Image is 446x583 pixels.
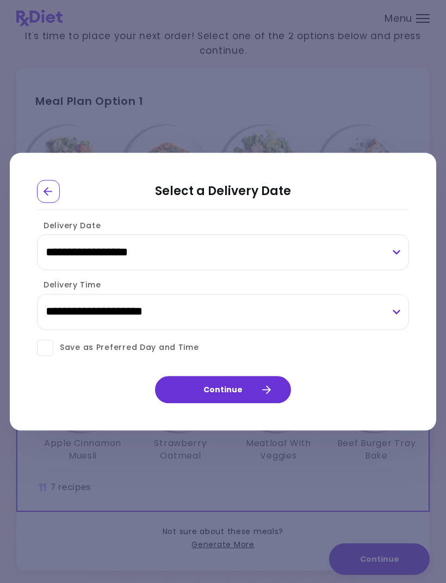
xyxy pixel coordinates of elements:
[37,180,60,203] div: Go Back
[37,220,101,231] label: Delivery Date
[37,280,101,291] label: Delivery Time
[155,376,291,403] button: Continue
[37,180,409,210] h2: Select a Delivery Date
[53,341,199,355] span: Save as Preferred Day and Time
